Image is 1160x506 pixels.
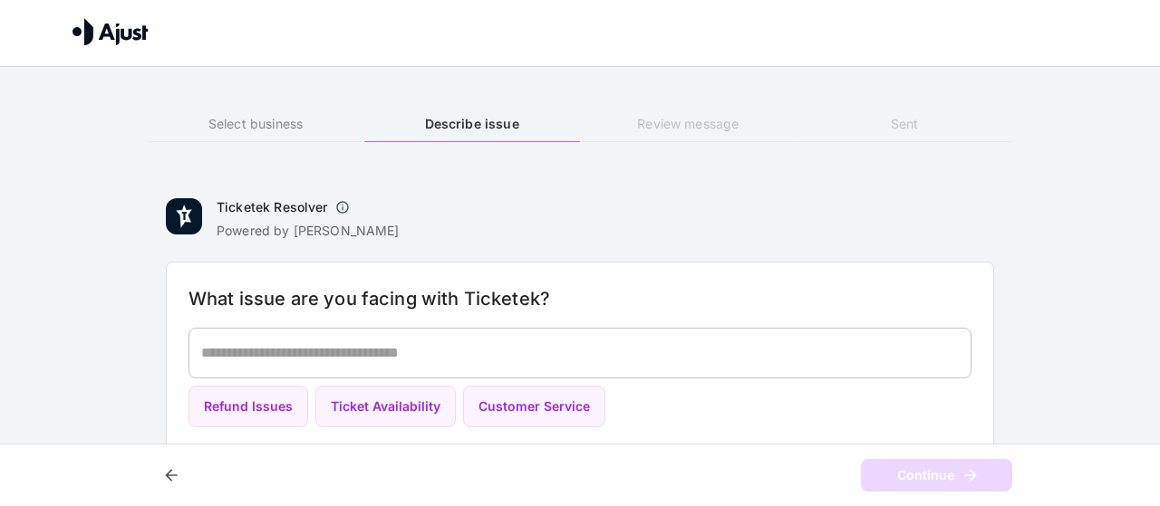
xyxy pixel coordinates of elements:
[364,114,580,134] h6: Describe issue
[72,18,149,45] img: Ajust
[217,198,328,216] h6: Ticketek Resolver
[188,386,308,428] button: Refund Issues
[166,198,202,234] img: Ticketek
[580,114,796,134] h6: Review message
[217,222,400,240] p: Powered by [PERSON_NAME]
[463,386,605,428] button: Customer Service
[797,114,1012,134] h6: Sent
[148,114,363,134] h6: Select business
[188,284,971,313] h6: What issue are you facing with Ticketek?
[315,386,456,428] button: Ticket Availability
